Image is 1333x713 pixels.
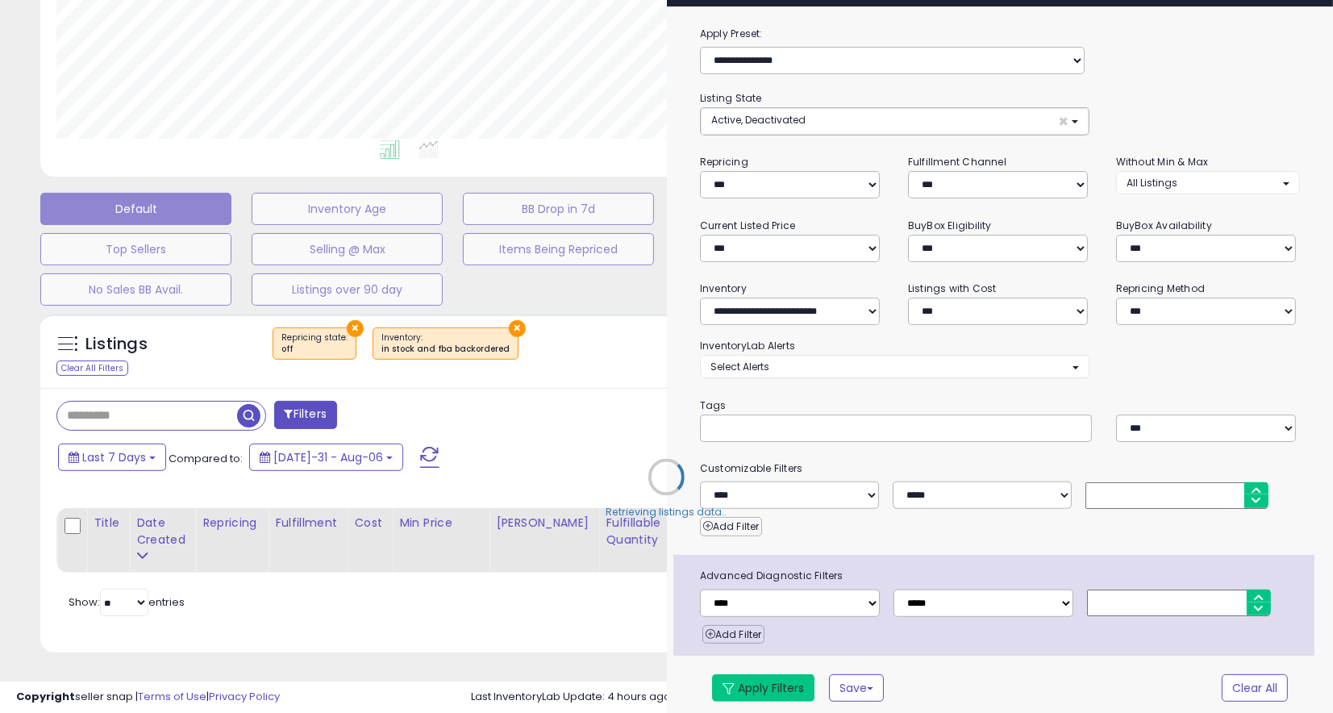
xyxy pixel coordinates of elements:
[700,91,762,105] small: Listing State
[908,155,1006,169] small: Fulfillment Channel
[829,674,884,702] button: Save
[908,281,997,295] small: Listings with Cost
[1058,113,1068,130] span: ×
[712,674,814,702] button: Apply Filters
[700,155,748,169] small: Repricing
[1127,176,1177,190] span: All Listings
[1116,155,1209,169] small: Without Min & Max
[700,281,747,295] small: Inventory
[908,219,992,232] small: BuyBox Eligibility
[1116,219,1212,232] small: BuyBox Availability
[701,108,1089,135] button: Active, Deactivated ×
[711,113,806,127] span: Active, Deactivated
[606,505,727,519] div: Retrieving listings data..
[1116,171,1300,194] button: All Listings
[700,219,795,232] small: Current Listed Price
[1116,281,1206,295] small: Repricing Method
[1222,674,1288,702] button: Clear All
[688,25,1312,43] label: Apply Preset:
